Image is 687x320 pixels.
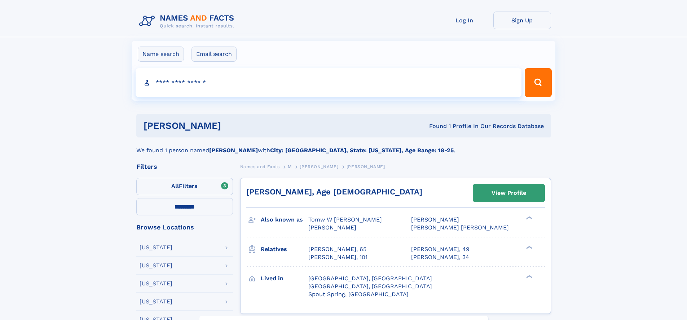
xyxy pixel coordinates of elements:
div: Browse Locations [136,224,233,231]
img: Logo Names and Facts [136,12,240,31]
div: Found 1 Profile In Our Records Database [325,122,544,130]
span: Spout Spring, [GEOGRAPHIC_DATA] [308,291,409,298]
span: [GEOGRAPHIC_DATA], [GEOGRAPHIC_DATA] [308,283,432,290]
div: ❯ [524,216,533,220]
a: [PERSON_NAME], Age [DEMOGRAPHIC_DATA] [246,187,422,196]
div: [US_STATE] [140,263,172,268]
div: Filters [136,163,233,170]
button: Search Button [525,68,551,97]
label: Email search [191,47,237,62]
a: [PERSON_NAME] [300,162,338,171]
span: [PERSON_NAME] [308,224,356,231]
a: Log In [436,12,493,29]
span: [PERSON_NAME] [300,164,338,169]
a: Names and Facts [240,162,280,171]
div: ❯ [524,245,533,250]
label: Name search [138,47,184,62]
a: M [288,162,292,171]
a: Sign Up [493,12,551,29]
h3: Also known as [261,214,308,226]
a: [PERSON_NAME], 49 [411,245,470,253]
span: [GEOGRAPHIC_DATA], [GEOGRAPHIC_DATA] [308,275,432,282]
span: [PERSON_NAME] [PERSON_NAME] [411,224,509,231]
a: [PERSON_NAME], 65 [308,245,366,253]
span: [PERSON_NAME] [347,164,385,169]
a: [PERSON_NAME], 34 [411,253,469,261]
div: View Profile [492,185,526,201]
a: View Profile [473,184,545,202]
b: City: [GEOGRAPHIC_DATA], State: [US_STATE], Age Range: 18-25 [270,147,454,154]
span: M [288,164,292,169]
div: [US_STATE] [140,281,172,286]
span: Tomw W [PERSON_NAME] [308,216,382,223]
b: [PERSON_NAME] [209,147,258,154]
h1: [PERSON_NAME] [144,121,325,130]
div: ❯ [524,274,533,279]
div: [US_STATE] [140,245,172,250]
input: search input [136,68,522,97]
div: [US_STATE] [140,299,172,304]
a: [PERSON_NAME], 101 [308,253,367,261]
h3: Lived in [261,272,308,285]
span: All [171,183,179,189]
div: We found 1 person named with . [136,137,551,155]
h3: Relatives [261,243,308,255]
label: Filters [136,178,233,195]
span: [PERSON_NAME] [411,216,459,223]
